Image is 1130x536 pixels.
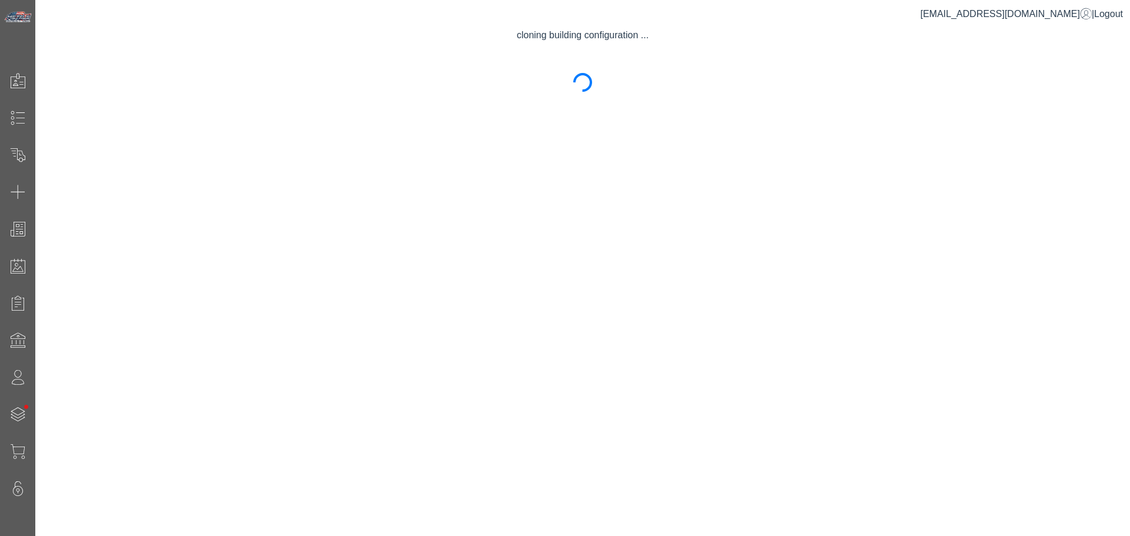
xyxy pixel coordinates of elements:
[35,28,1130,42] div: cloning building configuration ...
[11,388,41,426] span: •
[4,11,33,24] img: Metals Direct Inc Logo
[1094,9,1123,19] span: Logout
[920,9,1092,19] a: [EMAIL_ADDRESS][DOMAIN_NAME]
[920,7,1123,21] div: |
